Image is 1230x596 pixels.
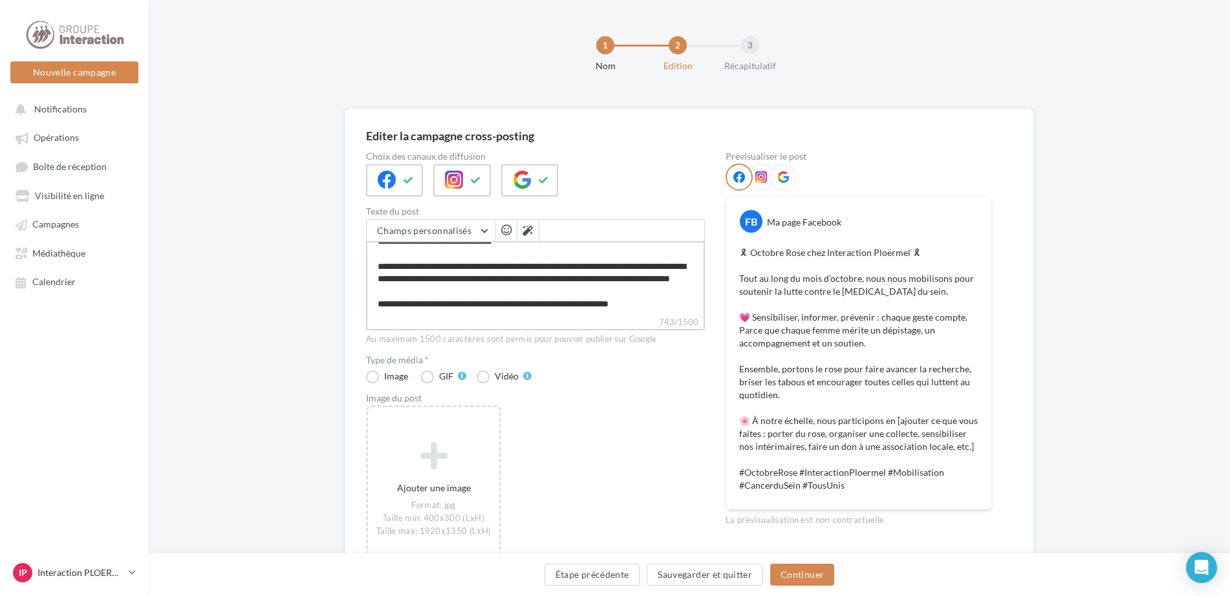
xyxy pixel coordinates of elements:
div: 1 [596,36,614,54]
button: Nouvelle campagne [10,61,138,83]
div: Image [384,372,408,381]
span: IP [19,566,27,579]
div: Récapitulatif [709,59,792,72]
span: Champs personnalisés [377,225,471,236]
div: Image du post [366,394,705,403]
div: Ma page Facebook [767,216,841,229]
a: Calendrier [8,270,141,293]
div: Vidéo [495,372,519,381]
span: Calendrier [32,277,76,288]
a: Boîte de réception [8,154,141,178]
label: Texte du post [366,207,705,216]
a: Campagnes [8,212,141,235]
div: Nom [564,59,647,72]
span: Médiathèque [32,248,85,259]
label: Type de média * [366,356,705,365]
button: Continuer [770,564,834,586]
div: Prévisualiser le post [726,152,992,161]
a: IP Interaction PLOERMEL [10,560,138,585]
a: Visibilité en ligne [8,184,141,207]
div: Open Intercom Messenger [1186,552,1217,583]
p: 🎗 Octobre Rose chez Interaction Ploërmel 🎗 Tout au long du mois d’octobre, nous nous mobilisons p... [739,246,978,492]
div: Au maximum 1500 caractères sont permis pour pouvoir publier sur Google [366,334,705,345]
span: Campagnes [32,219,79,230]
div: 2 [669,36,687,54]
a: Opérations [8,125,141,149]
label: 743/1500 [366,315,705,330]
span: Visibilité en ligne [35,190,104,201]
div: FB [740,210,762,233]
p: Interaction PLOERMEL [38,566,124,579]
button: Notifications [8,97,136,120]
span: Opérations [34,133,79,144]
button: Champs personnalisés [367,220,495,242]
a: Médiathèque [8,241,141,264]
div: Edition [636,59,719,72]
label: Choix des canaux de diffusion [366,152,705,161]
div: Editer la campagne cross-posting [366,130,534,142]
button: Étape précédente [545,564,640,586]
div: La prévisualisation est non-contractuelle [726,509,992,526]
span: Notifications [34,103,87,114]
button: Sauvegarder et quitter [647,564,763,586]
div: GIF [439,372,453,381]
span: Boîte de réception [33,161,107,172]
div: 3 [741,36,759,54]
